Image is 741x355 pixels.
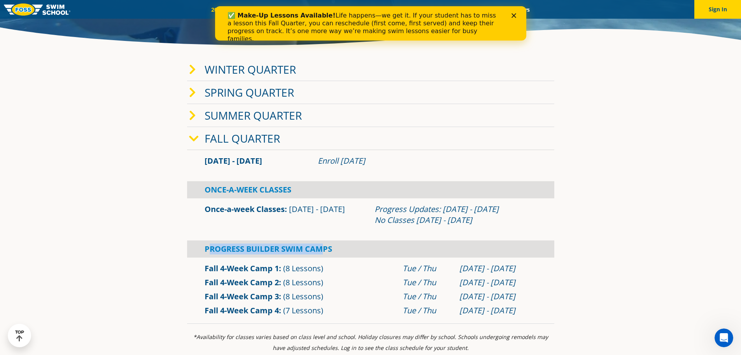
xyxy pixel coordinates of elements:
[398,6,480,13] a: Swim Like [PERSON_NAME]
[205,62,296,77] a: Winter Quarter
[480,6,504,13] a: Blog
[459,277,537,288] div: [DATE] - [DATE]
[205,204,285,214] a: Once-a-week Classes
[715,329,733,347] iframe: Intercom live chat
[205,305,279,316] a: Fall 4-Week Camp 4
[187,240,554,258] div: Progress Builder Swim Camps
[375,204,537,226] div: Progress Updates: [DATE] - [DATE] No Classes [DATE] - [DATE]
[459,291,537,302] div: [DATE] - [DATE]
[4,4,70,16] img: FOSS Swim School Logo
[283,263,323,274] span: (8 Lessons)
[286,6,354,13] a: Swim Path® Program
[205,263,279,274] a: Fall 4-Week Camp 1
[296,7,304,12] div: Close
[205,155,262,166] span: [DATE] - [DATE]
[187,181,554,198] div: Once-A-Week Classes
[15,330,24,342] div: TOP
[12,5,120,13] b: ✅ Make-Up Lessons Available!
[283,291,323,302] span: (8 Lessons)
[403,277,452,288] div: Tue / Thu
[403,291,452,302] div: Tue / Thu
[289,204,345,214] span: [DATE] - [DATE]
[205,85,294,100] a: Spring Quarter
[193,333,548,351] i: *Availability for classes varies based on class level and school. Holiday closures may differ by ...
[403,263,452,274] div: Tue / Thu
[253,6,286,13] a: Schools
[205,277,279,288] a: Fall 4-Week Camp 2
[459,305,537,316] div: [DATE] - [DATE]
[403,305,452,316] div: Tue / Thu
[504,6,536,13] a: Careers
[215,6,526,41] iframe: Intercom live chat banner
[205,108,302,123] a: Summer Quarter
[283,305,323,316] span: (7 Lessons)
[283,277,323,288] span: (8 Lessons)
[318,155,537,166] div: Enroll [DATE]
[205,291,279,302] a: Fall 4-Week Camp 3
[354,6,398,13] a: About FOSS
[205,6,253,13] a: 2025 Calendar
[12,5,286,37] div: Life happens—we get it. If your student has to miss a lesson this Fall Quarter, you can reschedul...
[459,263,537,274] div: [DATE] - [DATE]
[205,131,280,146] a: Fall Quarter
